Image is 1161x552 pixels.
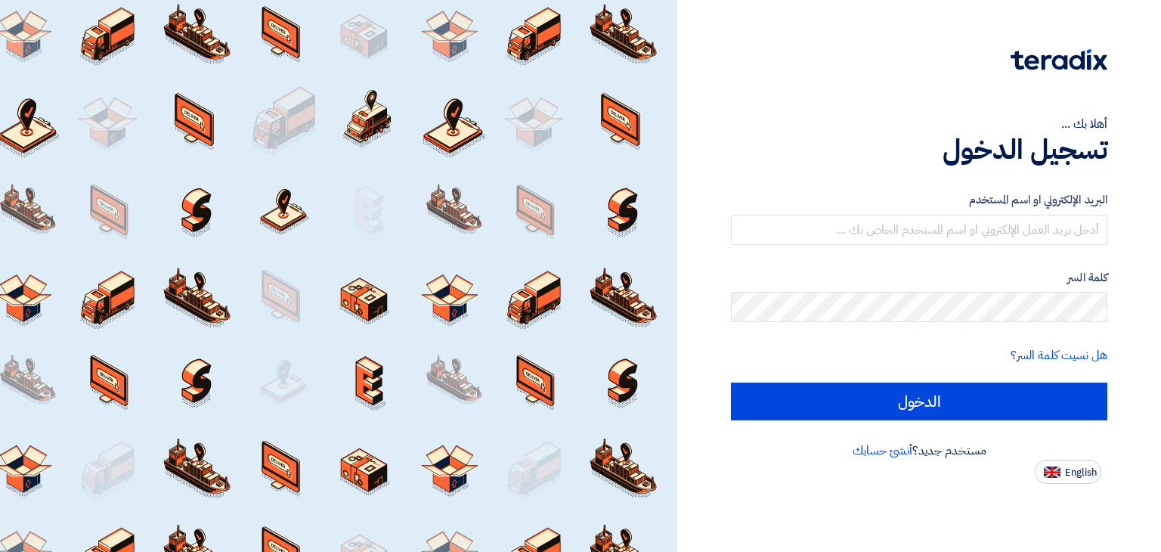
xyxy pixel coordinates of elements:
[1011,346,1107,364] a: هل نسيت كلمة السر؟
[1065,467,1097,478] span: English
[1044,467,1060,478] img: en-US.png
[731,191,1107,209] label: البريد الإلكتروني او اسم المستخدم
[731,133,1107,166] h1: تسجيل الدخول
[731,115,1107,133] div: أهلا بك ...
[731,383,1107,420] input: الدخول
[1035,460,1101,484] button: English
[731,269,1107,287] label: كلمة السر
[731,442,1107,460] div: مستخدم جديد؟
[731,215,1107,245] input: أدخل بريد العمل الإلكتروني او اسم المستخدم الخاص بك ...
[853,442,912,460] a: أنشئ حسابك
[1011,49,1107,70] img: Teradix logo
